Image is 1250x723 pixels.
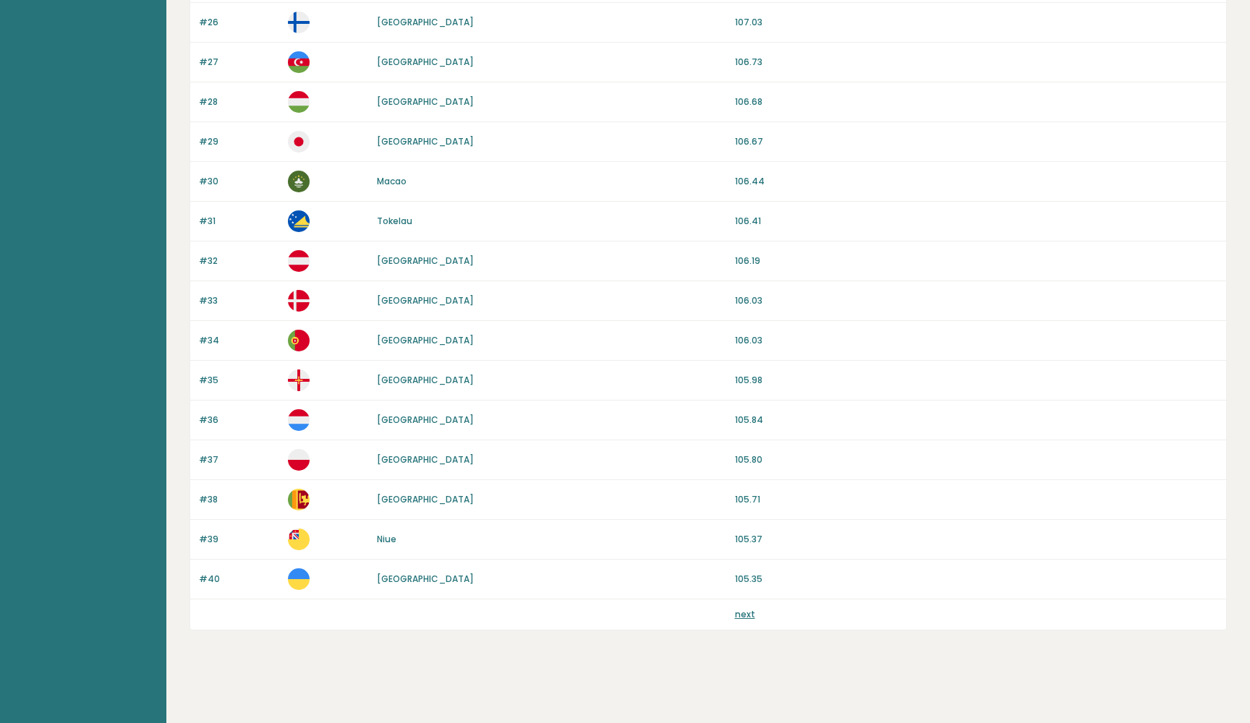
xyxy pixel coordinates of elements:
[377,95,474,108] a: [GEOGRAPHIC_DATA]
[735,254,1217,268] p: 106.19
[735,573,1217,586] p: 105.35
[199,493,279,506] p: #38
[735,175,1217,188] p: 106.44
[199,95,279,108] p: #28
[288,489,310,510] img: lk.svg
[377,493,474,505] a: [GEOGRAPHIC_DATA]
[735,215,1217,228] p: 106.41
[377,254,474,267] a: [GEOGRAPHIC_DATA]
[377,294,474,307] a: [GEOGRAPHIC_DATA]
[199,533,279,546] p: #39
[735,135,1217,148] p: 106.67
[735,374,1217,387] p: 105.98
[377,175,407,187] a: Macao
[199,334,279,347] p: #34
[288,131,310,153] img: jp.svg
[735,95,1217,108] p: 106.68
[199,56,279,69] p: #27
[377,16,474,28] a: [GEOGRAPHIC_DATA]
[288,290,310,312] img: dk.svg
[377,573,474,585] a: [GEOGRAPHIC_DATA]
[288,250,310,272] img: at.svg
[377,533,396,545] a: Niue
[377,453,474,466] a: [GEOGRAPHIC_DATA]
[735,56,1217,69] p: 106.73
[377,374,474,386] a: [GEOGRAPHIC_DATA]
[288,12,310,33] img: fi.svg
[288,330,310,351] img: pt.svg
[288,449,310,471] img: pl.svg
[199,294,279,307] p: #33
[199,254,279,268] p: #32
[288,529,310,550] img: nu.svg
[199,453,279,466] p: #37
[288,409,310,431] img: lu.svg
[735,294,1217,307] p: 106.03
[735,608,755,620] a: next
[199,573,279,586] p: #40
[377,135,474,147] a: [GEOGRAPHIC_DATA]
[735,453,1217,466] p: 105.80
[735,334,1217,347] p: 106.03
[199,374,279,387] p: #35
[199,16,279,29] p: #26
[288,171,310,192] img: mo.svg
[735,493,1217,506] p: 105.71
[288,369,310,391] img: gg.svg
[377,56,474,68] a: [GEOGRAPHIC_DATA]
[199,175,279,188] p: #30
[288,210,310,232] img: tk.svg
[377,334,474,346] a: [GEOGRAPHIC_DATA]
[377,414,474,426] a: [GEOGRAPHIC_DATA]
[735,16,1217,29] p: 107.03
[288,568,310,590] img: ua.svg
[288,91,310,113] img: hu.svg
[288,51,310,73] img: az.svg
[735,414,1217,427] p: 105.84
[199,414,279,427] p: #36
[377,215,412,227] a: Tokelau
[199,215,279,228] p: #31
[735,533,1217,546] p: 105.37
[199,135,279,148] p: #29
